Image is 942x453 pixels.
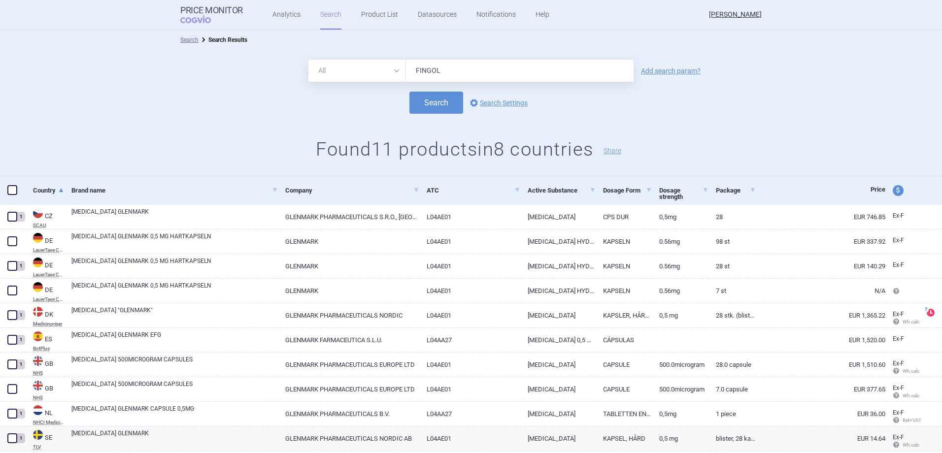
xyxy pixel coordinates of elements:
[278,303,419,327] a: GLENMARK PHARMACEUTICALS NORDIC
[33,381,43,390] img: United Kingdom
[893,368,919,374] span: Wh calc
[756,303,885,327] a: EUR 1,365.22
[33,248,64,253] abbr: LauerTaxe CGM — Complex database for German drug information provided by commercial provider CGM ...
[708,205,756,229] a: 28
[26,429,64,450] a: SESETLV
[756,205,885,229] a: EUR 746.85
[652,205,708,229] a: 0,5MG
[419,279,520,303] a: L04AE01
[33,297,64,302] abbr: LauerTaxe CGM — Complex database for German drug information provided by commercial provider CGM ...
[33,258,43,267] img: Germany
[16,335,25,345] div: 1
[33,272,64,277] abbr: LauerTaxe CGM — Complex database for German drug information provided by commercial provider CGM ...
[26,207,64,228] a: CZCZSCAU
[596,353,652,377] a: CAPSULE
[71,429,278,447] a: [MEDICAL_DATA] GLENMARK
[71,257,278,274] a: [MEDICAL_DATA] GLENMARK 0,5 MG HARTKAPSELN
[419,205,520,229] a: L04AE01
[893,409,904,416] span: Ex-factory price
[278,279,419,303] a: GLENMARK
[427,178,520,202] a: ATC
[180,15,225,23] span: COGVIO
[756,229,885,254] a: EUR 337.92
[278,328,419,352] a: GLENMARK FARMACEUTICA S.L.U.
[278,377,419,401] a: GLENMARK PHARMACEUTICALS EUROPE LTD
[278,254,419,278] a: GLENMARK
[596,426,652,451] a: KAPSEL, HÅRD
[520,377,596,401] a: [MEDICAL_DATA]
[528,178,596,202] a: Active Substance
[33,371,64,376] abbr: NHS — National Health Services Business Services Authority, Technology Reference data Update Dist...
[520,353,596,377] a: [MEDICAL_DATA]
[180,36,199,43] a: Search
[468,97,528,109] a: Search Settings
[520,426,596,451] a: [MEDICAL_DATA]
[596,402,652,426] a: TABLETTEN EN CAPSULES
[885,307,922,330] a: Ex-F Wh calc
[33,223,64,228] abbr: SCAU — List of reimbursed medicinal products published by the State Institute for Drug Control, C...
[923,307,929,313] span: ?
[33,445,64,450] abbr: TLV — Online database developed by the Dental and Pharmaceuticals Benefits Agency, Sweden.
[26,306,64,326] a: DKDKMedicinpriser
[520,254,596,278] a: [MEDICAL_DATA] HYDROCHLORID 0,56 MG
[33,430,43,440] img: Sweden
[708,402,756,426] a: 1 piece
[652,303,708,327] a: 0,5 mg
[419,303,520,327] a: L04AE01
[893,385,904,391] span: Ex-factory price
[520,229,596,254] a: [MEDICAL_DATA] HYDROCHLORID 0,56 MG
[708,279,756,303] a: 7 St
[756,426,885,451] a: EUR 14.64
[33,282,43,292] img: Germany
[16,261,25,271] div: 1
[927,309,939,317] a: ?
[885,406,922,428] a: Ex-F Ret+VAT calc
[641,67,701,74] a: Add search param?
[71,404,278,422] a: [MEDICAL_DATA] GLENMARK CAPSULE 0,5MG
[33,307,43,317] img: Denmark
[596,328,652,352] a: CÁPSULAS
[419,254,520,278] a: L04AE01
[885,381,922,404] a: Ex-F Wh calc
[893,311,904,318] span: Ex-factory price
[278,426,419,451] a: GLENMARK PHARMACEUTICALS NORDIC AB
[893,261,904,268] span: Ex-factory price
[756,402,885,426] a: EUR 36.00
[596,303,652,327] a: KAPSLER, HÅRDE
[893,319,919,324] span: Wh calc
[71,281,278,299] a: [MEDICAL_DATA] GLENMARK 0,5 MG HARTKAPSELN
[652,279,708,303] a: 0.56mg
[756,279,885,303] a: N/A
[419,229,520,254] a: L04AE01
[885,332,922,347] a: Ex-F
[604,147,621,154] button: Share
[33,405,43,415] img: Netherlands
[603,178,652,202] a: Dosage Form
[16,409,25,419] div: 1
[596,254,652,278] a: KAPSELN
[893,212,904,219] span: Ex-factory price
[520,303,596,327] a: [MEDICAL_DATA]
[520,205,596,229] a: [MEDICAL_DATA]
[26,281,64,302] a: DEDELauerTaxe CGM
[33,331,43,341] img: Spain
[885,209,922,224] a: Ex-F
[33,420,64,425] abbr: NHCI Medicijnkosten — Online database of drug prices developed by the National Health Care Instit...
[520,279,596,303] a: [MEDICAL_DATA] HYDROCHLORID 0,56 MG
[708,254,756,278] a: 28 St
[885,258,922,273] a: Ex-F
[33,346,64,351] abbr: BotPlus — Online database developed by the General Council of Official Associations of Pharmacist...
[180,5,243,24] a: Price MonitorCOGVIO
[756,254,885,278] a: EUR 140.29
[708,426,756,451] a: Blister, 28 kapslar
[180,5,243,15] strong: Price Monitor
[16,359,25,369] div: 1
[33,322,64,326] abbr: Medicinpriser — Danish Medicine Agency. Erhverv Medicinpriser database for bussines.
[871,186,885,193] span: Price
[180,35,199,45] li: Search
[16,212,25,222] div: 1
[596,229,652,254] a: KAPSELN
[16,433,25,443] div: 1
[652,353,708,377] a: 500.0microgram
[885,233,922,248] a: Ex-F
